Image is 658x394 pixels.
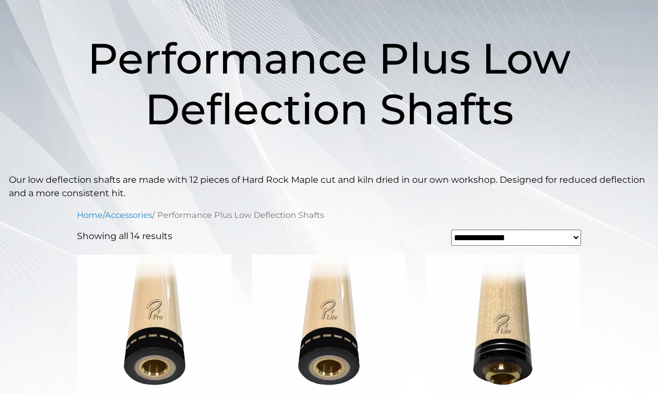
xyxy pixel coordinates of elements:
[88,32,570,135] span: Performance Plus Low Deflection Shafts
[105,210,152,220] a: Accessories
[77,210,103,220] a: Home
[77,209,581,221] nav: Breadcrumb
[77,230,172,243] p: Showing all 14 results
[9,173,649,200] p: Our low deflection shafts are made with 12 pieces of Hard Rock Maple cut and kiln dried in our ow...
[451,230,581,246] select: Shop order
